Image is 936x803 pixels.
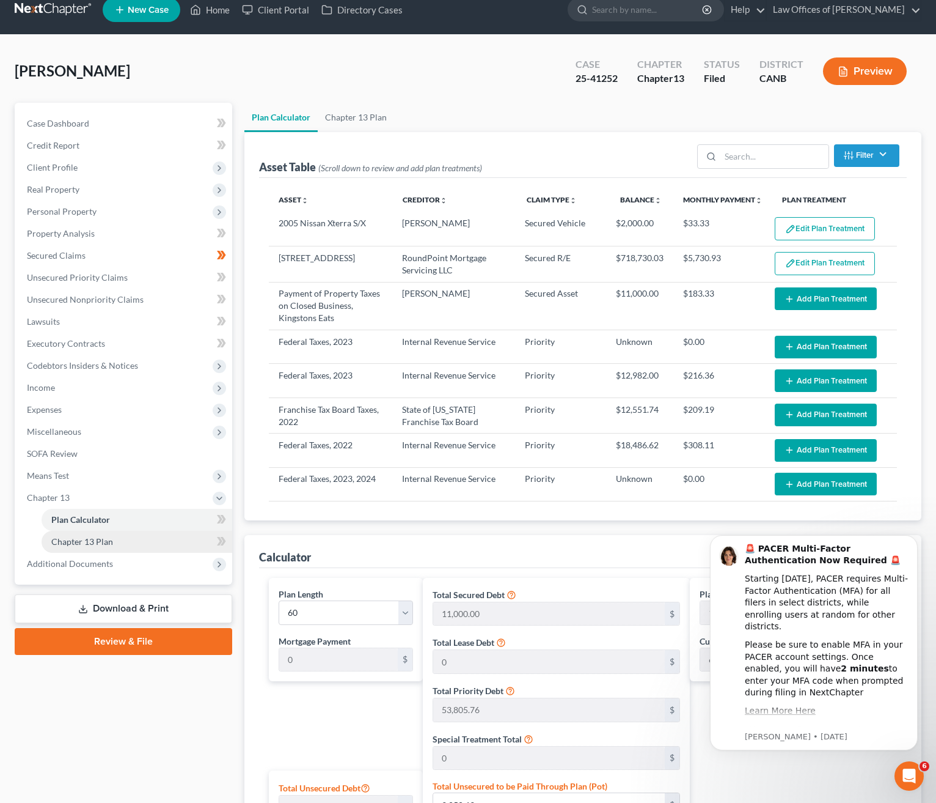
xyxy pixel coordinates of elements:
[403,195,447,204] a: Creditorunfold_more
[606,246,673,282] td: $718,730.03
[515,364,607,398] td: Priority
[515,330,607,364] td: Priority
[606,501,673,535] td: $9,785.40
[17,223,232,245] a: Property Analysis
[244,103,318,132] a: Plan Calculator
[527,195,577,204] a: Claim Typeunfold_more
[27,316,60,327] span: Lawsuits
[17,443,232,465] a: SOFA Review
[515,246,607,282] td: Secured R/E
[665,698,679,722] div: $
[785,258,795,268] img: edit-pencil-c1479a1de80d8dea1e2430c2f745a3c6a07e9d7aa2eeffe225670001d78357a8.svg
[51,536,113,547] span: Chapter 13 Plan
[673,398,765,433] td: $209.19
[279,648,398,672] input: 0.00
[27,470,69,481] span: Means Test
[775,287,877,310] button: Add Plan Treatment
[269,364,392,398] td: Federal Taxes, 2023
[606,330,673,364] td: Unknown
[665,650,679,673] div: $
[27,426,81,437] span: Miscellaneous
[392,364,515,398] td: Internal Revenue Service
[259,550,311,564] div: Calculator
[27,492,70,503] span: Chapter 13
[654,197,662,204] i: unfold_more
[515,467,607,501] td: Priority
[606,282,673,330] td: $11,000.00
[392,282,515,330] td: [PERSON_NAME]
[42,509,232,531] a: Plan Calculator
[433,636,494,649] label: Total Lease Debt
[27,360,138,371] span: Codebtors Insiders & Notices
[515,434,607,467] td: Priority
[279,780,370,795] label: Total Unsecured Debt
[775,473,877,495] button: Add Plan Treatment
[704,57,740,72] div: Status
[433,602,665,626] input: 0.00
[433,698,665,722] input: 0.00
[27,272,128,283] span: Unsecured Priority Claims
[665,602,679,626] div: $
[27,250,86,261] span: Secured Claims
[433,733,522,746] label: Special Treatment Total
[27,228,95,239] span: Property Analysis
[269,246,392,282] td: [STREET_ADDRESS]
[17,311,232,333] a: Lawsuits
[920,761,929,771] span: 6
[301,197,309,204] i: unfold_more
[433,650,665,673] input: 0.00
[775,369,877,392] button: Add Plan Treatment
[27,184,79,194] span: Real Property
[269,467,392,501] td: Federal Taxes, 2023, 2024
[27,206,97,216] span: Personal Property
[606,212,673,246] td: $2,000.00
[398,648,412,672] div: $
[433,684,503,697] label: Total Priority Debt
[576,72,618,86] div: 25-41252
[279,195,309,204] a: Assetunfold_more
[259,160,482,174] div: Asset Table
[17,333,232,355] a: Executory Contracts
[15,594,232,623] a: Download & Print
[269,330,392,364] td: Federal Taxes, 2023
[42,531,232,553] a: Chapter 13 Plan
[720,145,828,168] input: Search...
[27,118,89,128] span: Case Dashboard
[673,212,765,246] td: $33.33
[318,103,394,132] a: Chapter 13 Plan
[15,628,232,655] a: Review & File
[637,72,684,86] div: Chapter
[637,57,684,72] div: Chapter
[27,162,78,172] span: Client Profile
[279,588,323,601] label: Plan Length
[673,330,765,364] td: $0.00
[27,558,113,569] span: Additional Documents
[17,135,232,157] a: Credit Report
[673,467,765,501] td: $0.00
[620,195,662,204] a: Balanceunfold_more
[392,501,515,535] td: Internal Revenue Service
[269,282,392,330] td: Payment of Property Taxes on Closed Business, Kingstons Eats
[576,57,618,72] div: Case
[772,188,897,212] th: Plan Treatment
[433,588,505,601] label: Total Secured Debt
[569,197,577,204] i: unfold_more
[27,294,144,305] span: Unsecured Nonpriority Claims
[775,217,875,240] button: Edit Plan Treatment
[673,282,765,330] td: $183.33
[673,246,765,282] td: $5,730.93
[759,57,803,72] div: District
[17,267,232,289] a: Unsecured Priority Claims
[606,434,673,467] td: $18,486.62
[673,364,765,398] td: $216.36
[692,517,936,770] iframe: Intercom notifications message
